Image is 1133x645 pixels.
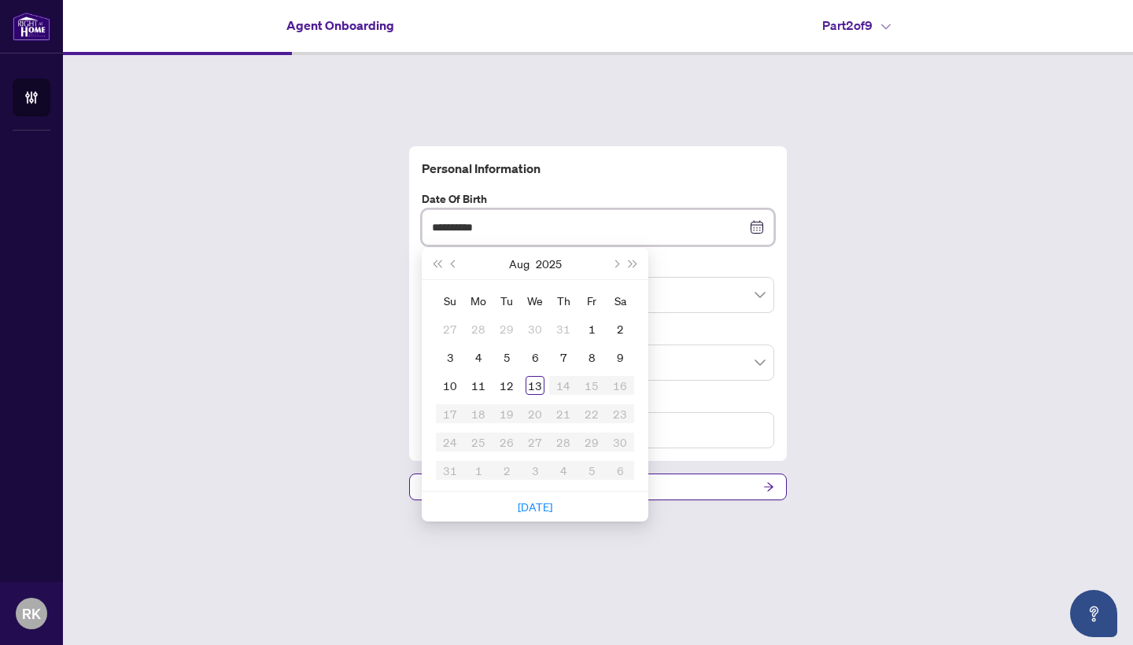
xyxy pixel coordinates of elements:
[521,456,549,485] td: 2025-09-03
[493,428,521,456] td: 2025-08-26
[554,404,573,423] div: 21
[549,343,578,371] td: 2025-08-07
[436,343,464,371] td: 2025-08-03
[521,343,549,371] td: 2025-08-06
[549,456,578,485] td: 2025-09-04
[436,456,464,485] td: 2025-08-31
[493,371,521,400] td: 2025-08-12
[441,376,459,395] div: 10
[521,428,549,456] td: 2025-08-27
[497,319,516,338] div: 29
[436,286,464,315] th: Su
[493,343,521,371] td: 2025-08-05
[464,286,493,315] th: Mo
[464,343,493,371] td: 2025-08-04
[436,371,464,400] td: 2025-08-10
[526,404,544,423] div: 20
[497,348,516,367] div: 5
[497,376,516,395] div: 12
[1070,590,1117,637] button: Open asap
[497,404,516,423] div: 19
[436,315,464,343] td: 2025-07-27
[13,12,50,41] img: logo
[493,456,521,485] td: 2025-09-02
[606,400,634,428] td: 2025-08-23
[554,348,573,367] div: 7
[625,248,642,279] button: Next year (Control + right)
[554,319,573,338] div: 31
[526,348,544,367] div: 6
[441,348,459,367] div: 3
[611,433,629,451] div: 30
[441,461,459,480] div: 31
[521,400,549,428] td: 2025-08-20
[606,286,634,315] th: Sa
[286,16,394,35] h4: Agent Onboarding
[521,286,549,315] th: We
[606,456,634,485] td: 2025-09-06
[464,456,493,485] td: 2025-09-01
[526,433,544,451] div: 27
[554,433,573,451] div: 28
[582,348,601,367] div: 8
[606,315,634,343] td: 2025-08-02
[822,16,891,35] h4: Part 2 of 9
[469,461,488,480] div: 1
[549,315,578,343] td: 2025-07-31
[22,603,41,625] span: RK
[578,428,606,456] td: 2025-08-29
[611,404,629,423] div: 23
[578,371,606,400] td: 2025-08-15
[493,315,521,343] td: 2025-07-29
[549,286,578,315] th: Th
[464,371,493,400] td: 2025-08-11
[469,319,488,338] div: 28
[549,400,578,428] td: 2025-08-21
[554,461,573,480] div: 4
[582,404,601,423] div: 22
[578,343,606,371] td: 2025-08-08
[422,190,774,208] label: Date of Birth
[493,400,521,428] td: 2025-08-19
[578,315,606,343] td: 2025-08-01
[611,348,629,367] div: 9
[526,376,544,395] div: 13
[611,376,629,395] div: 16
[436,428,464,456] td: 2025-08-24
[469,348,488,367] div: 4
[469,404,488,423] div: 18
[521,315,549,343] td: 2025-07-30
[464,428,493,456] td: 2025-08-25
[493,286,521,315] th: Tu
[497,433,516,451] div: 26
[611,319,629,338] div: 2
[428,248,445,279] button: Last year (Control + left)
[611,461,629,480] div: 6
[445,248,463,279] button: Previous month (PageUp)
[554,376,573,395] div: 14
[763,481,774,492] span: arrow-right
[464,400,493,428] td: 2025-08-18
[606,371,634,400] td: 2025-08-16
[441,404,459,423] div: 17
[526,461,544,480] div: 3
[441,319,459,338] div: 27
[578,456,606,485] td: 2025-09-05
[526,319,544,338] div: 30
[497,461,516,480] div: 2
[518,499,552,514] a: [DATE]
[606,343,634,371] td: 2025-08-09
[464,315,493,343] td: 2025-07-28
[606,428,634,456] td: 2025-08-30
[509,248,530,279] button: Choose a month
[582,461,601,480] div: 5
[578,286,606,315] th: Fr
[582,319,601,338] div: 1
[578,400,606,428] td: 2025-08-22
[441,433,459,451] div: 24
[582,433,601,451] div: 29
[549,371,578,400] td: 2025-08-14
[582,376,601,395] div: 15
[521,371,549,400] td: 2025-08-13
[549,428,578,456] td: 2025-08-28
